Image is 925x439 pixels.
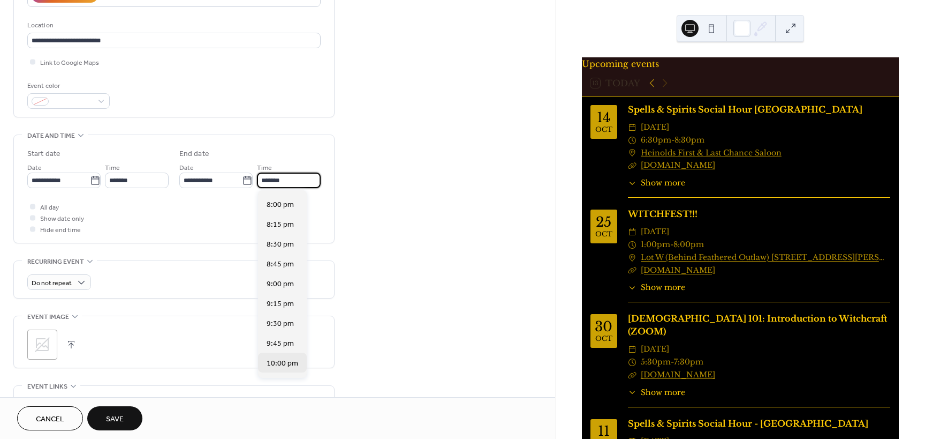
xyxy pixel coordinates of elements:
span: Date and time [27,130,75,142]
div: 14 [597,111,611,124]
span: Show date only [40,213,84,225]
div: Event color [27,80,108,92]
span: Date [27,162,42,174]
span: 9:45 pm [267,338,294,349]
div: ​ [628,134,636,147]
span: Cancel [36,414,64,425]
span: Link to Google Maps [40,57,99,69]
span: Save [106,414,124,425]
span: 7:30pm [674,356,703,369]
span: [DATE] [641,121,669,134]
div: Oct [595,127,612,133]
button: Cancel [17,406,83,430]
div: End date [179,148,209,160]
div: ​ [628,159,636,172]
span: 9:30 pm [267,318,294,330]
span: [DATE] [641,226,669,239]
a: [DEMOGRAPHIC_DATA] 101: Introduction to Witchcraft (ZOOM) [628,313,887,337]
div: ​ [628,251,636,264]
span: 10:00 pm [267,358,298,369]
span: Event links [27,381,67,392]
div: ​ [628,121,636,134]
span: Time [105,162,120,174]
div: 11 [598,425,610,438]
span: All day [40,202,59,213]
div: ​ [628,239,636,251]
a: Heinolds First & Last Chance Saloon [641,147,782,160]
div: ​ [628,147,636,160]
button: Save [87,406,142,430]
button: ​Show more [628,387,685,398]
div: 25 [596,215,611,229]
span: 9:00 pm [267,279,294,290]
span: 8:30pm [674,134,704,147]
a: Spells & Spirits Social Hour [GEOGRAPHIC_DATA] [628,104,862,115]
span: Date [179,162,194,174]
div: ​ [628,369,636,382]
span: 6:30pm [641,134,671,147]
div: ​ [628,356,636,369]
a: WITCHFEST!!! [628,209,697,219]
span: Event image [27,311,69,323]
span: 10:15 pm [267,378,298,389]
span: Recurring event [27,256,84,267]
a: Lot W (Behind Feathered Outlaw) [STREET_ADDRESS][PERSON_NAME] [641,251,890,264]
div: ​ [628,282,636,293]
span: Do not repeat [32,277,72,289]
a: [DOMAIN_NAME] [641,370,715,380]
div: ​ [628,226,636,239]
span: 8:00 pm [267,199,294,211]
button: ​Show more [628,282,685,293]
span: Hide end time [40,225,81,236]
span: [DATE] [641,343,669,356]
a: [DOMAIN_NAME] [641,265,715,275]
button: ​Show more [628,177,685,189]
div: ; [27,330,57,360]
span: Show more [641,387,685,398]
span: Time [257,162,272,174]
div: ​ [628,177,636,189]
span: Show more [641,177,685,189]
span: Show more [641,282,685,293]
span: 9:15 pm [267,299,294,310]
a: [DOMAIN_NAME] [641,160,715,170]
span: 8:30 pm [267,239,294,250]
div: Location [27,20,319,31]
span: - [671,134,674,147]
div: Oct [595,336,612,343]
div: 30 [595,320,612,333]
div: Start date [27,148,60,160]
span: 8:45 pm [267,259,294,270]
span: 1:00pm [641,239,670,251]
span: 8:00pm [673,239,704,251]
div: ​ [628,264,636,277]
div: Upcoming events [582,57,899,70]
span: 8:15 pm [267,219,294,230]
a: Spells & Spirits Social Hour - [GEOGRAPHIC_DATA] [628,418,868,429]
span: 5:30pm [641,356,671,369]
div: ​ [628,343,636,356]
div: ​ [628,387,636,398]
span: - [671,356,674,369]
div: Oct [595,231,612,238]
span: - [670,239,673,251]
